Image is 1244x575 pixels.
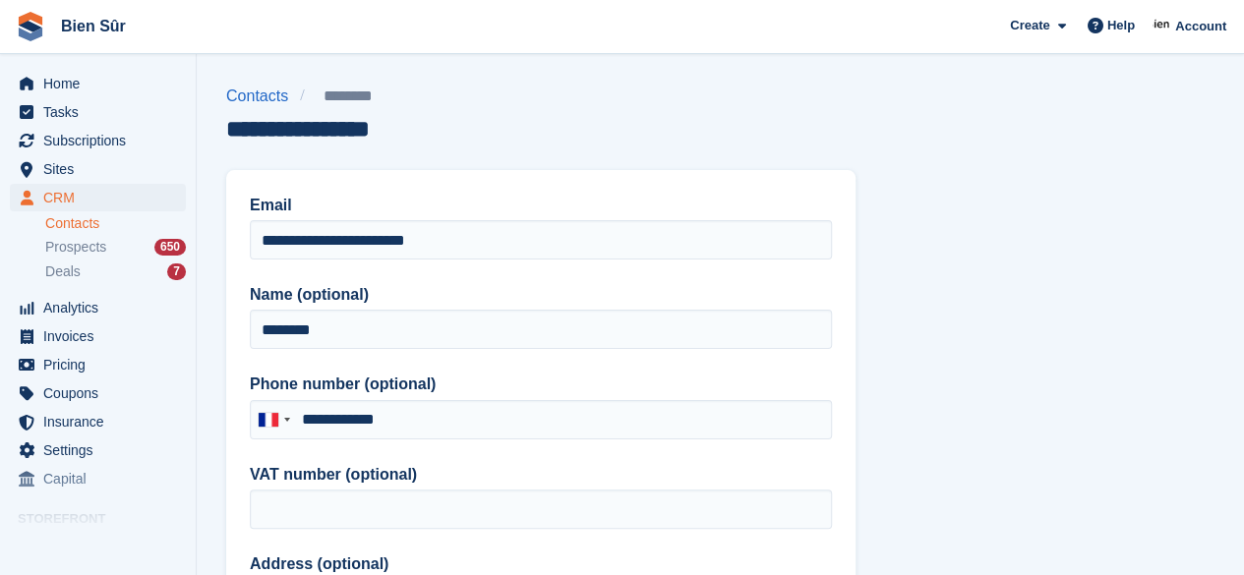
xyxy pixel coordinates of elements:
span: Storefront [18,509,196,529]
span: Help [1107,16,1135,35]
a: Deals 7 [45,261,186,282]
span: Subscriptions [43,127,161,154]
span: Coupons [43,379,161,407]
nav: breadcrumbs [226,85,406,108]
div: France: +33 [251,401,296,438]
span: Insurance [43,408,161,435]
label: Email [250,194,832,217]
a: menu [10,70,186,97]
a: menu [10,408,186,435]
a: menu [10,436,186,464]
label: Phone number (optional) [250,373,832,396]
img: stora-icon-8386f47178a22dfd0bd8f6a31ec36ba5ce8667c1dd55bd0f319d3a0aa187defe.svg [16,12,45,41]
span: Settings [43,436,161,464]
a: menu [10,322,186,350]
span: CRM [43,184,161,211]
label: VAT number (optional) [250,463,832,487]
img: Asmaa Habri [1153,16,1172,35]
label: Name (optional) [250,283,832,307]
a: menu [10,294,186,321]
a: Contacts [45,214,186,233]
span: Sites [43,155,161,183]
a: menu [10,379,186,407]
span: Deals [45,262,81,281]
a: menu [10,351,186,378]
span: Create [1010,16,1049,35]
span: Prospects [45,238,106,257]
a: menu [10,127,186,154]
a: menu [10,98,186,126]
span: Tasks [43,98,161,126]
span: Invoices [43,322,161,350]
a: Contacts [226,85,300,108]
a: menu [10,155,186,183]
span: Home [43,70,161,97]
span: Pricing [43,351,161,378]
a: Prospects 650 [45,237,186,258]
a: menu [10,184,186,211]
a: Bien Sûr [53,10,134,42]
span: Analytics [43,294,161,321]
span: Account [1175,17,1226,36]
div: 7 [167,263,186,280]
div: 650 [154,239,186,256]
a: menu [10,465,186,492]
span: Capital [43,465,161,492]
